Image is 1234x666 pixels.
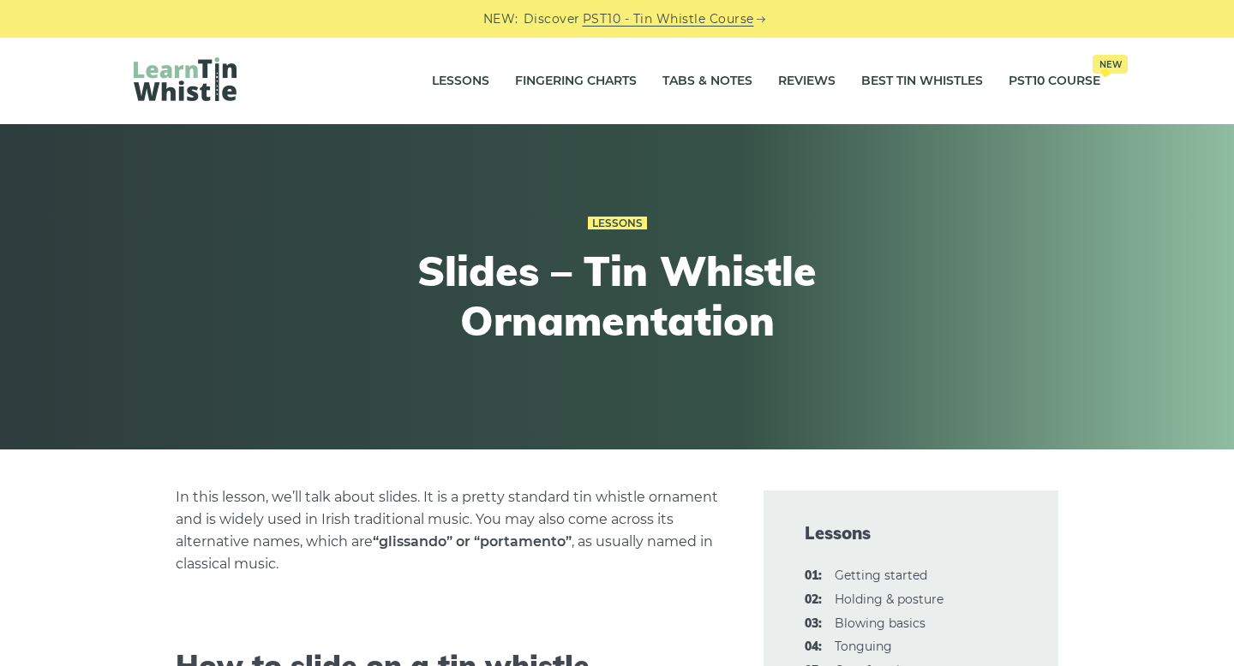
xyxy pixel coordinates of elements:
[805,637,822,657] span: 04:
[588,217,647,230] a: Lessons
[302,247,932,345] h1: Slides – Tin Whistle Ornamentation
[805,521,1017,545] span: Lessons
[805,566,822,586] span: 01:
[432,60,489,103] a: Lessons
[515,60,637,103] a: Fingering Charts
[373,533,572,550] strong: “glissando” or “portamento”
[1093,55,1128,74] span: New
[778,60,836,103] a: Reviews
[1009,60,1100,103] a: PST10 CourseNew
[835,615,925,631] a: 03:Blowing basics
[835,568,927,583] a: 01:Getting started
[134,57,237,101] img: LearnTinWhistle.com
[805,614,822,634] span: 03:
[835,592,943,607] a: 02:Holding & posture
[835,639,892,654] a: 04:Tonguing
[861,60,983,103] a: Best Tin Whistles
[662,60,752,103] a: Tabs & Notes
[805,590,822,610] span: 02:
[176,486,722,575] p: In this lesson, we’ll talk about slides. It is a pretty standard tin whistle ornament and is wide...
